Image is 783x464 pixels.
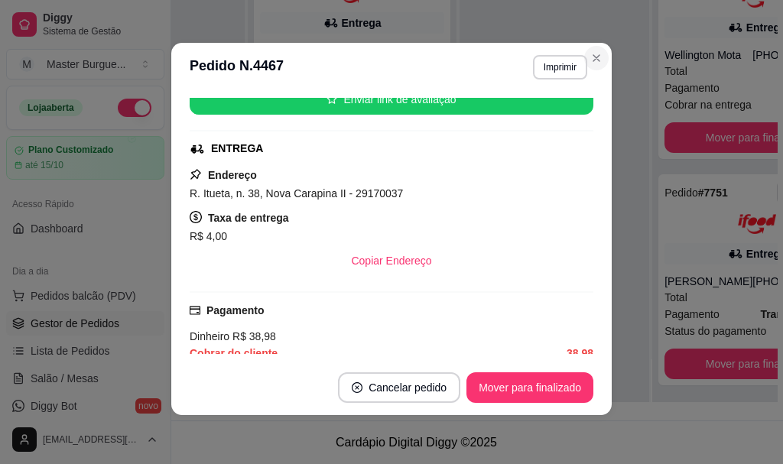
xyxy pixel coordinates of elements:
[339,245,443,276] button: Copiar Endereço
[206,304,264,316] strong: Pagamento
[338,372,460,403] button: close-circleCancelar pedido
[567,347,593,359] strong: 38,98
[190,187,403,200] span: R. Itueta, n. 38, Nova Carapina II - 29170037
[190,330,229,342] span: Dinheiro
[533,55,587,79] button: Imprimir
[208,212,289,224] strong: Taxa de entrega
[352,382,362,393] span: close-circle
[229,330,276,342] span: R$ 38,98
[190,168,202,180] span: pushpin
[190,55,284,79] h3: Pedido N. 4467
[208,169,257,181] strong: Endereço
[327,94,337,105] span: star
[211,141,263,157] div: ENTREGA
[190,84,593,115] button: starEnviar link de avaliação
[466,372,593,403] button: Mover para finalizado
[190,305,200,316] span: credit-card
[584,46,609,70] button: Close
[190,345,278,362] span: Cobrar do cliente
[190,211,202,223] span: dollar
[190,230,227,242] span: R$ 4,00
